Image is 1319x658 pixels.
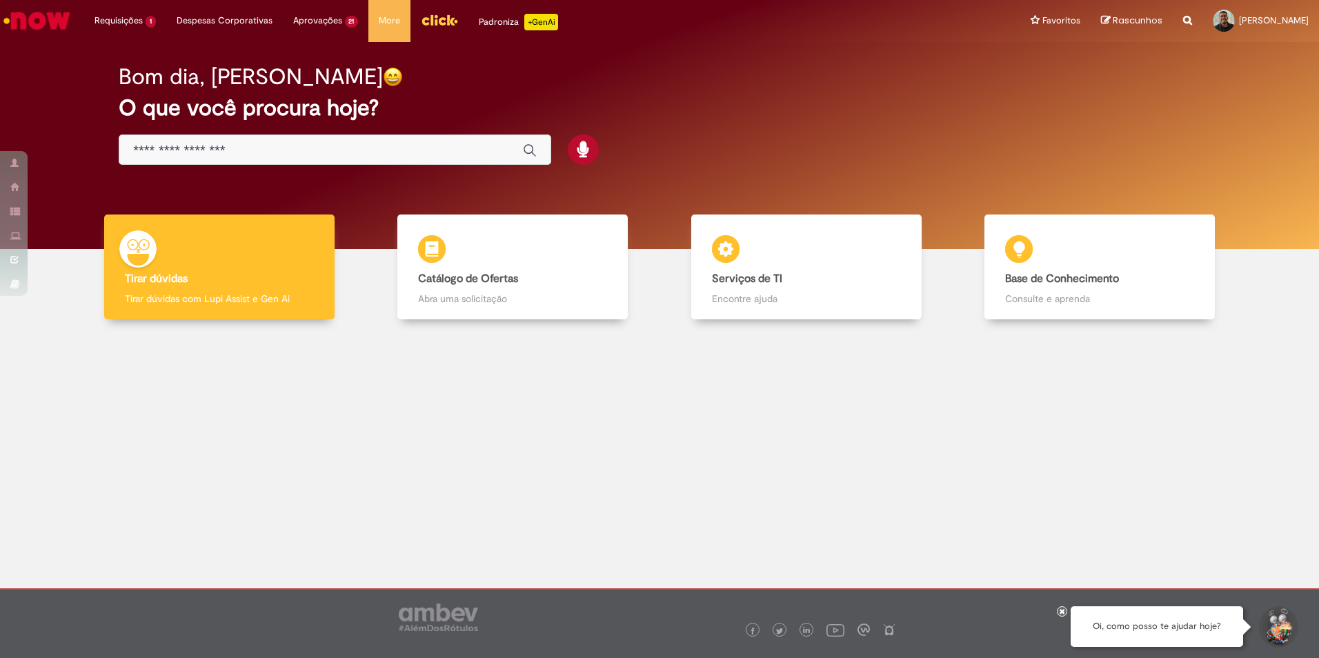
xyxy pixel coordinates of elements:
[418,292,607,306] p: Abra uma solicitação
[1,7,72,34] img: ServiceNow
[479,14,558,30] div: Padroniza
[177,14,272,28] span: Despesas Corporativas
[1005,272,1119,286] b: Base de Conhecimento
[383,67,403,87] img: happy-face.png
[712,292,901,306] p: Encontre ajuda
[826,621,844,639] img: logo_footer_youtube.png
[418,272,518,286] b: Catálogo de Ofertas
[1239,14,1309,26] span: [PERSON_NAME]
[399,604,478,631] img: logo_footer_ambev_rotulo_gray.png
[345,16,359,28] span: 21
[1071,606,1243,647] div: Oi, como posso te ajudar hoje?
[803,627,810,635] img: logo_footer_linkedin.png
[119,65,383,89] h2: Bom dia, [PERSON_NAME]
[524,14,558,30] p: +GenAi
[1005,292,1194,306] p: Consulte e aprenda
[293,14,342,28] span: Aprovações
[95,14,143,28] span: Requisições
[749,628,756,635] img: logo_footer_facebook.png
[857,624,870,636] img: logo_footer_workplace.png
[379,14,400,28] span: More
[953,215,1247,320] a: Base de Conhecimento Consulte e aprenda
[119,96,1200,120] h2: O que você procura hoje?
[421,10,458,30] img: click_logo_yellow_360x200.png
[1113,14,1162,27] span: Rascunhos
[776,628,783,635] img: logo_footer_twitter.png
[125,292,314,306] p: Tirar dúvidas com Lupi Assist e Gen Ai
[712,272,782,286] b: Serviços de TI
[125,272,188,286] b: Tirar dúvidas
[366,215,660,320] a: Catálogo de Ofertas Abra uma solicitação
[1042,14,1080,28] span: Favoritos
[72,215,366,320] a: Tirar dúvidas Tirar dúvidas com Lupi Assist e Gen Ai
[1257,606,1298,648] button: Iniciar Conversa de Suporte
[659,215,953,320] a: Serviços de TI Encontre ajuda
[1101,14,1162,28] a: Rascunhos
[146,16,156,28] span: 1
[883,624,895,636] img: logo_footer_naosei.png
